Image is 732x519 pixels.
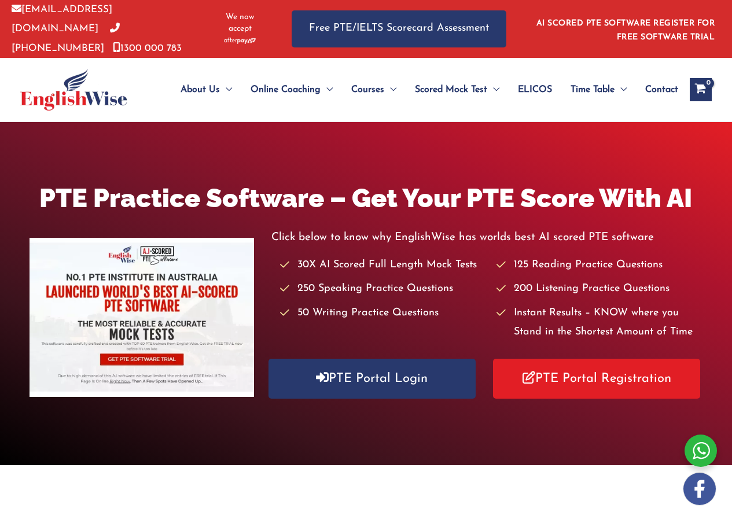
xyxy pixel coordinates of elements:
a: Contact [636,69,678,110]
img: pte-institute-main [30,238,254,397]
a: Scored Mock TestMenu Toggle [406,69,509,110]
img: white-facebook.png [683,473,716,505]
li: 50 Writing Practice Questions [280,304,486,323]
span: Menu Toggle [615,69,627,110]
span: Courses [351,69,384,110]
a: 1300 000 783 [113,43,182,53]
span: Menu Toggle [487,69,499,110]
li: Instant Results – KNOW where you Stand in the Shortest Amount of Time [496,304,702,343]
a: Online CoachingMenu Toggle [241,69,342,110]
a: [PHONE_NUMBER] [12,24,120,53]
a: View Shopping Cart, empty [690,78,712,101]
h1: PTE Practice Software – Get Your PTE Score With AI [30,180,703,216]
li: 125 Reading Practice Questions [496,256,702,275]
li: 30X AI Scored Full Length Mock Tests [280,256,486,275]
span: Menu Toggle [384,69,396,110]
aside: Header Widget 1 [529,10,720,47]
img: cropped-ew-logo [20,69,127,111]
nav: Site Navigation: Main Menu [153,69,678,110]
a: ELICOS [509,69,561,110]
a: About UsMenu Toggle [171,69,241,110]
a: PTE Portal Registration [493,359,700,399]
a: PTE Portal Login [268,359,476,399]
span: Menu Toggle [220,69,232,110]
span: Menu Toggle [321,69,333,110]
span: Time Table [571,69,615,110]
span: About Us [181,69,220,110]
a: [EMAIL_ADDRESS][DOMAIN_NAME] [12,5,112,34]
span: We now accept [217,12,263,35]
span: Scored Mock Test [415,69,487,110]
img: Afterpay-Logo [224,38,256,44]
p: Click below to know why EnglishWise has worlds best AI scored PTE software [271,228,703,247]
span: Online Coaching [251,69,321,110]
span: Contact [645,69,678,110]
a: CoursesMenu Toggle [342,69,406,110]
a: Time TableMenu Toggle [561,69,636,110]
li: 200 Listening Practice Questions [496,279,702,299]
a: AI SCORED PTE SOFTWARE REGISTER FOR FREE SOFTWARE TRIAL [536,19,715,42]
span: ELICOS [518,69,552,110]
a: Free PTE/IELTS Scorecard Assessment [292,10,506,47]
li: 250 Speaking Practice Questions [280,279,486,299]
